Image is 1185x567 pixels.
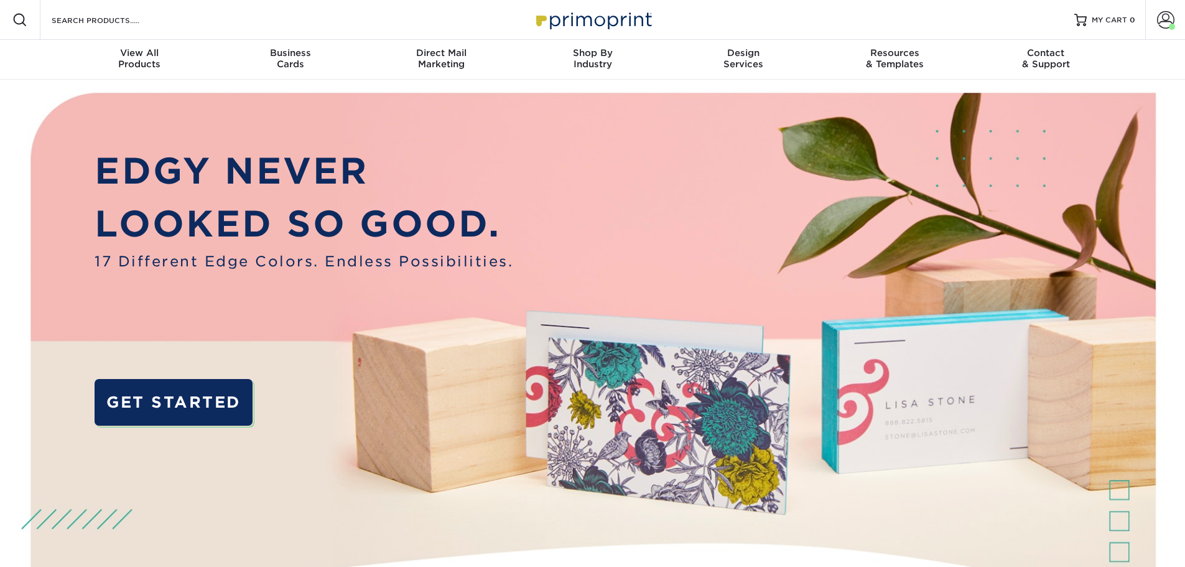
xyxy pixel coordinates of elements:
span: Shop By [517,47,668,59]
span: 0 [1130,16,1135,24]
a: BusinessCards [215,40,366,80]
p: LOOKED SO GOOD. [95,197,513,251]
span: Resources [819,47,970,59]
div: Industry [517,47,668,70]
div: & Support [970,47,1122,70]
span: 17 Different Edge Colors. Endless Possibilities. [95,251,513,272]
span: Contact [970,47,1122,59]
a: GET STARTED [95,379,252,426]
a: DesignServices [668,40,819,80]
span: Design [668,47,819,59]
span: Direct Mail [366,47,517,59]
div: Marketing [366,47,517,70]
input: SEARCH PRODUCTS..... [50,12,172,27]
span: View All [64,47,215,59]
a: Contact& Support [970,40,1122,80]
div: Products [64,47,215,70]
div: & Templates [819,47,970,70]
span: MY CART [1092,15,1127,26]
a: View AllProducts [64,40,215,80]
span: Business [215,47,366,59]
div: Services [668,47,819,70]
p: EDGY NEVER [95,144,513,198]
a: Direct MailMarketing [366,40,517,80]
div: Cards [215,47,366,70]
img: Primoprint [531,6,655,33]
a: Shop ByIndustry [517,40,668,80]
a: Resources& Templates [819,40,970,80]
